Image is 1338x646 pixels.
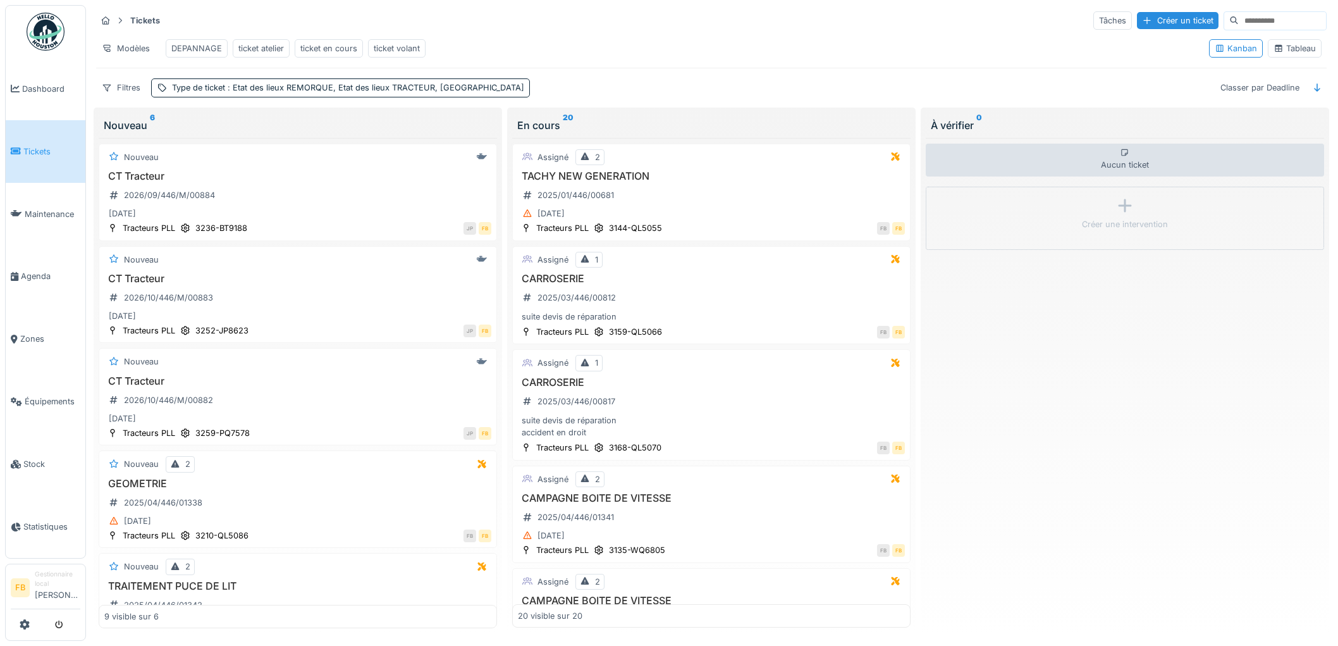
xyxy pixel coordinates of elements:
div: Nouveau [124,254,159,266]
h3: GEOMETRIE [104,478,491,490]
img: Badge_color-CXgf-gQk.svg [27,13,64,51]
div: Kanban [1215,42,1257,54]
div: 3159-QL5066 [609,326,662,338]
div: [DATE] [109,208,136,220]
div: Nouveau [104,118,492,133]
div: suite devis de réparation [518,311,905,323]
span: Agenda [21,270,80,282]
h3: TACHY NEW GENERATION [518,170,905,182]
div: Nouveau [124,561,159,573]
h3: CARROSERIE [518,376,905,388]
div: 2025/01/446/00681 [537,189,614,201]
div: FB [479,222,491,235]
div: 3252-JP8623 [195,325,249,337]
sup: 6 [150,118,155,133]
div: ticket en cours [300,42,357,54]
div: 2 [595,151,600,163]
span: Zones [20,333,80,345]
div: FB [463,530,476,542]
div: À vérifier [931,118,1319,133]
div: FB [877,326,890,339]
div: Assigné [537,151,568,163]
div: 2025/04/446/01341 [537,511,614,523]
div: [DATE] [109,413,136,425]
div: FB [892,222,905,235]
div: FB [892,326,905,339]
div: 2026/10/446/M/00882 [124,394,213,406]
h3: CARROSERIE [518,273,905,285]
div: Tracteurs PLL [536,222,589,234]
div: [DATE] [109,310,136,322]
div: En cours [517,118,905,133]
div: Tracteurs PLL [123,222,175,234]
div: 2025/03/446/00812 [537,292,616,304]
a: Statistiques [6,495,85,558]
span: Dashboard [22,83,80,95]
span: : Etat des lieux REMORQUE, Etat des lieux TRACTEUR, [GEOGRAPHIC_DATA] [225,83,524,92]
div: DEPANNAGE [171,42,222,54]
div: Assigné [537,473,568,485]
div: 2026/09/446/M/00884 [124,189,215,201]
div: 20 visible sur 20 [518,610,582,622]
div: JP [463,222,476,235]
div: 2 [185,561,190,573]
div: Tracteurs PLL [536,326,589,338]
div: 3210-QL5086 [195,530,249,542]
div: Tracteurs PLL [123,530,175,542]
div: [DATE] [124,515,151,527]
div: 2025/03/446/00817 [537,395,615,407]
div: FB [892,544,905,557]
div: ticket volant [374,42,420,54]
li: FB [11,578,30,597]
a: Stock [6,433,85,495]
h3: CT Tracteur [104,273,491,285]
div: Tracteurs PLL [123,427,175,439]
div: 2 [185,458,190,470]
div: [DATE] [537,208,565,220]
h3: CT Tracteur [104,375,491,387]
sup: 20 [563,118,574,133]
div: 2025/04/446/01342 [124,599,202,611]
div: 3168-QL5070 [609,442,661,454]
div: Aucun ticket [926,144,1324,177]
div: Tableau [1274,42,1316,54]
a: FB Gestionnaire local[PERSON_NAME] [11,569,80,609]
div: 1 [595,254,598,266]
div: 3135-WQ6805 [609,544,665,556]
div: Tracteurs PLL [123,325,175,337]
div: Assigné [537,576,568,588]
div: suite devis de réparation accident en droit [518,414,905,438]
span: Tickets [23,146,80,158]
div: Assigné [537,254,568,266]
h3: CAMPAGNE BOITE DE VITESSE [518,492,905,504]
div: 2 [595,473,600,485]
div: Assigné [537,357,568,369]
div: Créer une intervention [1082,218,1168,230]
div: JP [463,427,476,440]
sup: 0 [976,118,982,133]
div: 2026/10/446/M/00883 [124,292,213,304]
a: Agenda [6,245,85,308]
div: 3144-QL5055 [609,222,662,234]
span: Statistiques [23,521,80,533]
div: Classer par Deadline [1215,78,1305,97]
div: Type de ticket [172,82,524,94]
div: JP [463,325,476,337]
div: Nouveau [124,458,159,470]
h3: TRAITEMENT PUCE DE LIT [104,580,491,592]
div: Gestionnaire local [35,569,80,589]
div: FB [877,222,890,235]
div: FB [479,427,491,440]
div: 1 [595,357,598,369]
div: Tracteurs PLL [536,442,589,454]
a: Équipements [6,370,85,433]
strong: Tickets [125,15,165,27]
div: FB [479,325,491,337]
a: Dashboard [6,58,85,120]
h3: CAMPAGNE BOITE DE VITESSE [518,595,905,607]
div: [DATE] [537,530,565,542]
div: Tracteurs PLL [536,544,589,556]
a: Maintenance [6,183,85,245]
div: Nouveau [124,151,159,163]
div: Modèles [96,39,156,58]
